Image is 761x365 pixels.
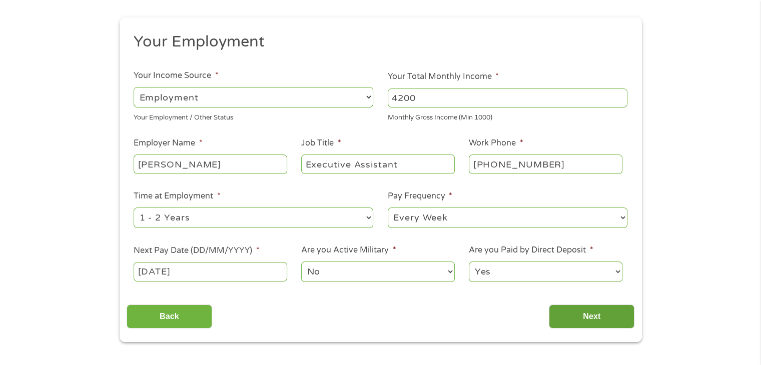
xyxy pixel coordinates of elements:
label: Next Pay Date (DD/MM/YYYY) [134,245,259,256]
label: Your Income Source [134,70,218,81]
input: 1800 [388,88,627,107]
input: Back [127,304,212,329]
label: Job Title [301,138,341,148]
input: Walmart [134,154,287,173]
input: Use the arrow keys to pick a date [134,262,287,281]
label: Time at Employment [134,191,220,201]
div: Monthly Gross Income (Min 1000) [388,109,627,123]
label: Are you Paid by Direct Deposit [469,245,593,255]
label: Are you Active Military [301,245,396,255]
input: Next [549,304,634,329]
input: (231) 754-4010 [469,154,622,173]
input: Cashier [301,154,454,173]
div: Your Employment / Other Status [134,109,373,123]
h2: Your Employment [134,32,620,52]
label: Employer Name [134,138,202,148]
label: Pay Frequency [388,191,452,201]
label: Your Total Monthly Income [388,71,499,82]
label: Work Phone [469,138,523,148]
